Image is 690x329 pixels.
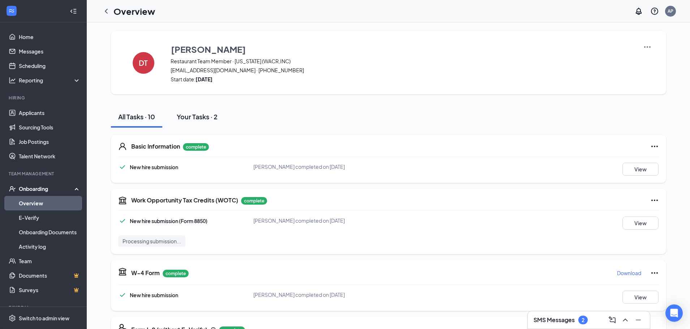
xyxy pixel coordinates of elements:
[621,316,630,324] svg: ChevronUp
[622,291,659,304] button: View
[253,163,345,170] span: [PERSON_NAME] completed on [DATE]
[19,210,81,225] a: E-Verify
[171,76,634,83] span: Start date:
[171,57,634,65] span: Restaurant Team Member · [US_STATE] (WACR,INC)
[643,43,652,51] img: More Actions
[183,143,209,151] p: complete
[123,238,181,245] span: Processing submission...
[130,218,207,224] span: New hire submission (Form 8850)
[118,142,127,151] svg: User
[102,7,111,16] svg: ChevronLeft
[171,43,246,55] h3: [PERSON_NAME]
[125,43,162,83] button: DT
[131,142,180,150] h5: Basic Information
[19,44,81,59] a: Messages
[196,76,213,82] strong: [DATE]
[622,217,659,230] button: View
[19,77,81,84] div: Reporting
[634,7,643,16] svg: Notifications
[650,196,659,205] svg: Ellipses
[9,304,79,311] div: Payroll
[131,196,238,204] h5: Work Opportunity Tax Credits (WOTC)
[19,254,81,268] a: Team
[9,185,16,192] svg: UserCheck
[139,60,148,65] h4: DT
[19,196,81,210] a: Overview
[19,59,81,73] a: Scheduling
[177,112,218,121] div: Your Tasks · 2
[19,268,81,283] a: DocumentsCrown
[19,185,74,192] div: Onboarding
[533,316,575,324] h3: SMS Messages
[9,95,79,101] div: Hiring
[171,67,634,74] span: [EMAIL_ADDRESS][DOMAIN_NAME] · [PHONE_NUMBER]
[241,197,267,205] p: complete
[130,292,178,298] span: New hire submission
[19,283,81,297] a: SurveysCrown
[9,77,16,84] svg: Analysis
[617,269,641,277] p: Download
[19,225,81,239] a: Onboarding Documents
[19,30,81,44] a: Home
[8,7,15,14] svg: WorkstreamLogo
[171,43,634,56] button: [PERSON_NAME]
[19,239,81,254] a: Activity log
[608,316,617,324] svg: ComposeMessage
[620,314,631,326] button: ChevronUp
[70,8,77,15] svg: Collapse
[9,171,79,177] div: Team Management
[19,149,81,163] a: Talent Network
[650,269,659,277] svg: Ellipses
[253,291,345,298] span: [PERSON_NAME] completed on [DATE]
[118,267,127,276] svg: TaxGovernmentIcon
[130,164,178,170] span: New hire submission
[19,120,81,134] a: Sourcing Tools
[622,163,659,176] button: View
[668,8,673,14] div: AP
[650,142,659,151] svg: Ellipses
[19,134,81,149] a: Job Postings
[131,269,160,277] h5: W-4 Form
[118,163,127,171] svg: Checkmark
[582,317,584,323] div: 2
[253,217,345,224] span: [PERSON_NAME] completed on [DATE]
[19,315,69,322] div: Switch to admin view
[9,315,16,322] svg: Settings
[118,217,127,225] svg: Checkmark
[650,7,659,16] svg: QuestionInfo
[665,304,683,322] div: Open Intercom Messenger
[607,314,618,326] button: ComposeMessage
[118,291,127,299] svg: Checkmark
[163,270,189,277] p: complete
[633,314,644,326] button: Minimize
[634,316,643,324] svg: Minimize
[113,5,155,17] h1: Overview
[617,267,642,279] button: Download
[118,112,155,121] div: All Tasks · 10
[118,196,127,205] svg: TaxGovernmentIcon
[19,106,81,120] a: Applicants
